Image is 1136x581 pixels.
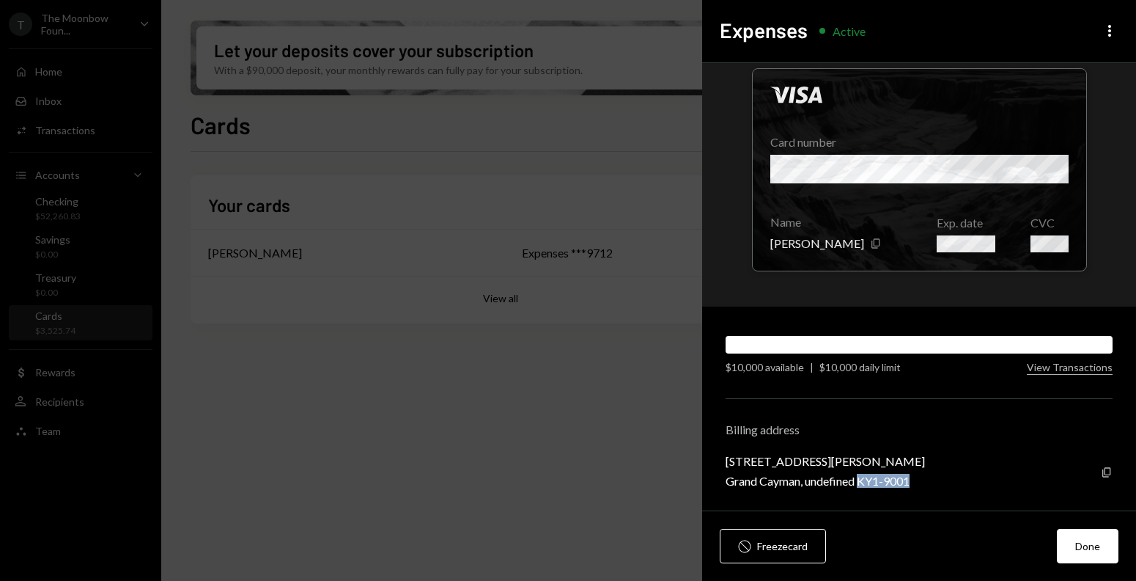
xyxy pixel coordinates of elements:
[833,24,866,38] div: Active
[757,538,808,554] div: Freeze card
[1027,361,1113,375] button: View Transactions
[720,529,826,563] button: Freezecard
[726,359,804,375] div: $10,000 available
[752,68,1087,271] div: Click to hide
[819,359,901,375] div: $10,000 daily limit
[1057,529,1118,563] button: Done
[810,359,814,375] div: |
[726,423,1113,436] div: Billing address
[726,474,925,488] div: Grand Cayman, undefined KY1-9001
[726,454,925,468] div: [STREET_ADDRESS][PERSON_NAME]
[720,16,808,45] h2: Expenses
